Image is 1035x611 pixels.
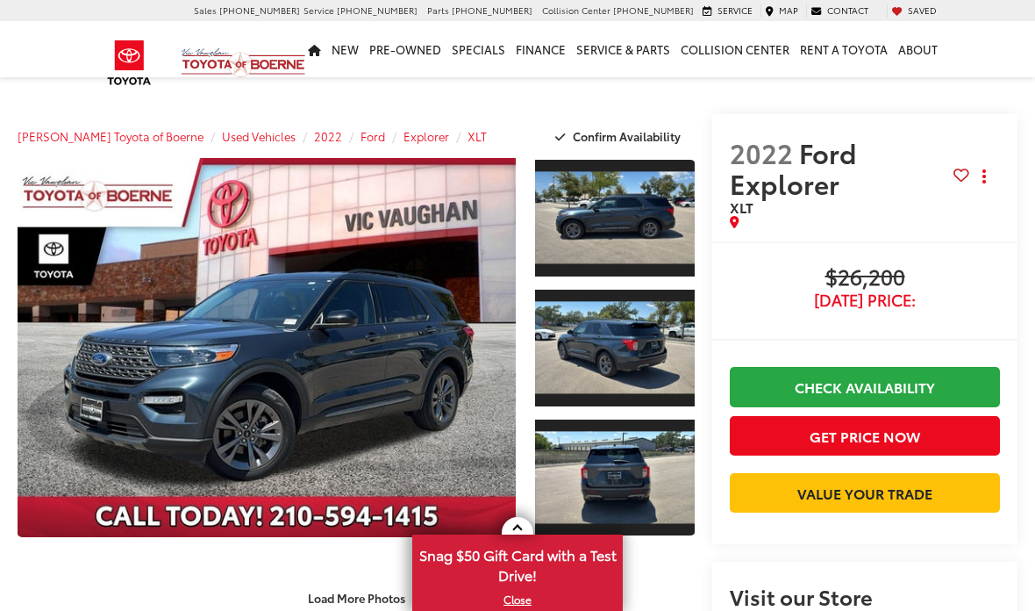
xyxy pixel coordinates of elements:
[571,21,675,77] a: Service & Parts: Opens in a new tab
[969,162,1000,192] button: Actions
[427,4,449,17] span: Parts
[675,21,795,77] a: Collision Center
[730,133,856,202] span: Ford Explorer
[452,4,532,17] span: [PHONE_NUMBER]
[730,291,1000,309] span: [DATE] Price:
[982,169,986,183] span: dropdown dots
[893,21,943,77] a: About
[326,21,364,77] a: New
[717,4,753,17] span: Service
[795,21,893,77] a: Rent a Toyota
[730,133,793,171] span: 2022
[730,473,1000,513] a: Value Your Trade
[303,21,326,77] a: Home
[613,4,694,17] span: [PHONE_NUMBER]
[446,21,510,77] a: Specials
[303,4,334,17] span: Service
[468,128,487,144] a: XLT
[533,431,696,523] img: 2022 Ford Explorer XLT
[219,4,300,17] span: [PHONE_NUMBER]
[314,128,342,144] a: 2022
[698,4,757,17] a: Service
[542,4,610,17] span: Collision Center
[546,121,696,152] button: Confirm Availability
[827,4,868,17] span: Contact
[403,128,449,144] a: Explorer
[194,4,217,17] span: Sales
[222,128,296,144] a: Used Vehicles
[730,416,1000,456] button: Get Price Now
[535,418,695,538] a: Expand Photo 3
[181,47,306,78] img: Vic Vaughan Toyota of Boerne
[887,4,941,17] a: My Saved Vehicles
[573,128,681,144] span: Confirm Availability
[364,21,446,77] a: Pre-Owned
[535,158,695,278] a: Expand Photo 1
[760,4,803,17] a: Map
[96,34,162,91] img: Toyota
[779,4,798,17] span: Map
[12,157,520,538] img: 2022 Ford Explorer XLT
[535,288,695,408] a: Expand Photo 2
[18,128,203,144] a: [PERSON_NAME] Toyota of Boerne
[730,367,1000,406] a: Check Availability
[533,302,696,394] img: 2022 Ford Explorer XLT
[414,536,621,590] span: Snag $50 Gift Card with a Test Drive!
[908,4,937,17] span: Saved
[533,172,696,264] img: 2022 Ford Explorer XLT
[18,158,516,537] a: Expand Photo 0
[806,4,873,17] a: Contact
[730,197,753,217] span: XLT
[360,128,385,144] a: Ford
[337,4,418,17] span: [PHONE_NUMBER]
[510,21,571,77] a: Finance
[730,265,1000,291] span: $26,200
[730,585,1000,607] h2: Visit our Store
